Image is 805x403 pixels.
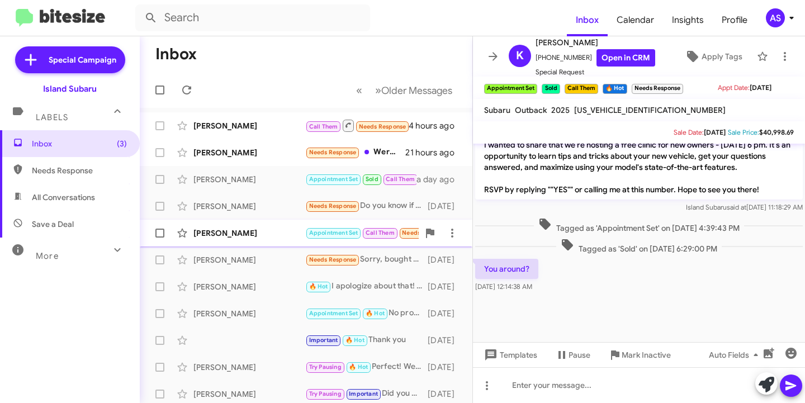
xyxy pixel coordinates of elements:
div: [DATE] [428,335,463,346]
div: Perfect! We will see you then [PERSON_NAME]. [305,361,428,373]
span: Appt Date: [718,83,750,92]
span: Appointment Set [309,229,358,236]
button: Auto Fields [700,345,771,365]
div: Did you get the chance to schedule an appointment for [DATE] [PERSON_NAME]? [305,387,428,400]
p: You around? [475,259,538,279]
div: [DATE] [428,201,463,212]
a: Special Campaign [15,46,125,73]
span: Sale Price: [728,128,759,136]
span: Inbox [32,138,127,149]
div: [DATE] [428,388,463,400]
span: [PERSON_NAME] [536,36,655,49]
span: Important [349,390,378,397]
div: [PERSON_NAME] [193,201,305,212]
span: Try Pausing [309,390,342,397]
small: Needs Response [632,84,683,94]
span: Needs Response [402,229,449,236]
span: Island Subaru [DATE] 11:18:29 AM [686,203,803,211]
span: K [516,47,524,65]
div: Yes if you have a courtesy ascent you want to sell. [305,226,419,239]
span: (3) [117,138,127,149]
span: Older Messages [381,84,452,97]
span: Special Campaign [49,54,116,65]
span: said at [727,203,746,211]
div: 21 hours ago [405,147,463,158]
div: You around? [305,173,416,186]
small: Appointment Set [484,84,537,94]
button: Pause [546,345,599,365]
span: Pause [569,345,590,365]
span: Needs Response [32,165,127,176]
input: Search [135,4,370,31]
button: AS [756,8,793,27]
div: [PERSON_NAME] [193,388,305,400]
span: « [356,83,362,97]
div: AS [766,8,785,27]
span: Needs Response [309,256,357,263]
span: 🔥 Hot [349,363,368,371]
span: Appointment Set [309,310,358,317]
div: Do you know if Subaru Outback 2026 provides the "panoramic" moonroof trim option? When do you exp... [305,200,428,212]
div: [PERSON_NAME] [193,227,305,239]
span: [DATE] [704,128,726,136]
nav: Page navigation example [350,79,459,102]
a: Profile [713,4,756,36]
span: Templates [482,345,537,365]
div: [PERSON_NAME] [193,281,305,292]
span: Needs Response [309,202,357,210]
span: Call Them [386,176,415,183]
span: Needs Response [359,123,406,130]
div: [PERSON_NAME] [193,362,305,373]
span: More [36,251,59,261]
div: [DATE] [428,254,463,265]
span: Auto Fields [709,345,763,365]
span: Labels [36,112,68,122]
button: Templates [473,345,546,365]
span: Sold [366,176,378,183]
div: Thank you [305,334,428,347]
span: $40,998.69 [759,128,794,136]
div: [PERSON_NAME] [193,174,305,185]
span: » [375,83,381,97]
span: Special Request [536,67,655,78]
div: 4 hours ago [409,120,463,131]
div: I apologize about that! I will have him give you another call. [305,280,428,293]
button: Apply Tags [675,46,751,67]
span: 🔥 Hot [345,336,364,344]
div: [DATE] [428,362,463,373]
div: No problem! We look forward to seeing you [DATE] [305,307,428,320]
span: 2025 [551,105,570,115]
div: Inbound Call [305,118,409,132]
span: Apply Tags [702,46,742,67]
p: Hi [PERSON_NAME] it's [PERSON_NAME], Manager at [GEOGRAPHIC_DATA]. Hope you're loving your new Ou... [475,101,803,200]
span: [PHONE_NUMBER] [536,49,655,67]
span: Call Them [366,229,395,236]
button: Previous [349,79,369,102]
span: Tagged as 'Appointment Set' on [DATE] 4:39:43 PM [534,217,744,234]
span: Mark Inactive [622,345,671,365]
a: Insights [663,4,713,36]
span: Call Them [309,123,338,130]
span: Needs Response [309,149,357,156]
button: Mark Inactive [599,345,680,365]
span: Subaru [484,105,510,115]
a: Calendar [608,4,663,36]
span: [US_VEHICLE_IDENTIFICATION_NUMBER] [574,105,726,115]
span: [DATE] 12:14:38 AM [475,282,532,291]
a: Open in CRM [596,49,655,67]
span: 🔥 Hot [309,283,328,290]
span: Save a Deal [32,219,74,230]
h1: Inbox [155,45,197,63]
div: [PERSON_NAME] [193,147,305,158]
div: Island Subaru [43,83,97,94]
span: [DATE] [750,83,771,92]
div: Sorry, bought a Lexus. Thank you! [305,253,428,266]
div: [DATE] [428,281,463,292]
span: Important [309,336,338,344]
a: Inbox [567,4,608,36]
div: a day ago [416,174,463,185]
